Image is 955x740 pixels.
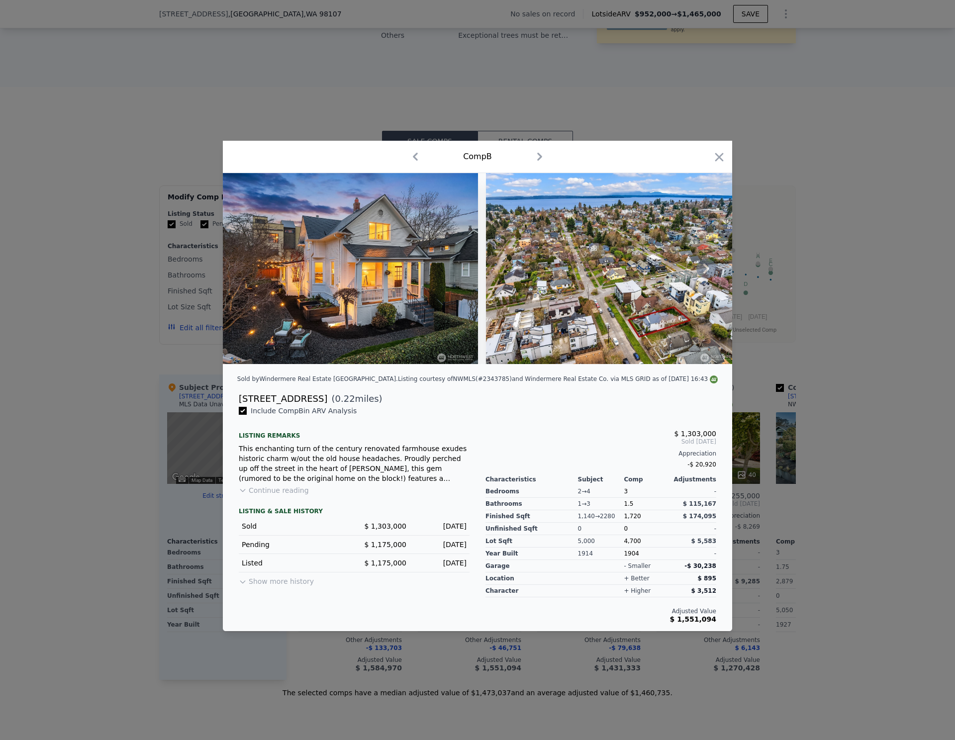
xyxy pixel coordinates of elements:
span: $ 5,583 [691,538,716,545]
div: Bathrooms [485,498,578,510]
div: 1914 [578,548,624,560]
div: Listing courtesy of NWMLS (#2343785) and Windermere Real Estate Co. via MLS GRID as of [DATE] 16:43 [398,375,718,382]
div: 2 → 4 [578,485,624,498]
div: + better [624,574,649,582]
div: garage [485,560,578,572]
span: $ 1,551,094 [670,615,716,623]
div: - [670,548,716,560]
div: 1.5 [624,498,670,510]
button: Show more history [239,572,314,586]
div: LISTING & SALE HISTORY [239,507,470,517]
div: [STREET_ADDRESS] [239,392,327,406]
div: 1904 [624,548,670,560]
div: 1,140 → 2280 [578,510,624,523]
span: 0.22 [335,393,355,404]
div: Adjustments [670,475,716,483]
span: 3 [624,488,628,495]
div: [DATE] [414,558,467,568]
div: - [670,523,716,535]
span: Sold [DATE] [485,438,716,446]
span: $ 1,303,000 [364,522,406,530]
div: Sold [242,521,346,531]
span: $ 1,175,000 [364,541,406,549]
span: 0 [624,525,628,532]
div: Listed [242,558,346,568]
span: -$ 20,920 [687,461,716,468]
span: 1,720 [624,513,641,520]
div: This enchanting turn of the century renovated farmhouse exudes historic charm w/out the old house... [239,444,470,483]
div: + higher [624,587,651,595]
div: Subject [578,475,624,483]
div: Comp B [463,151,492,163]
span: $ 115,167 [683,500,716,507]
div: Comp [624,475,670,483]
div: Bedrooms [485,485,578,498]
div: Appreciation [485,450,716,458]
span: $ 174,095 [683,513,716,520]
div: Pending [242,540,346,550]
img: Property Img [223,173,478,364]
img: Property Img [486,173,741,364]
div: Adjusted Value [485,607,716,615]
div: location [485,572,578,585]
div: 0 [578,523,624,535]
img: NWMLS Logo [710,375,718,383]
div: Listing remarks [239,424,470,440]
div: Unfinished Sqft [485,523,578,535]
div: character [485,585,578,597]
div: 1 → 3 [578,498,624,510]
div: [DATE] [414,540,467,550]
span: $ 1,175,000 [364,559,406,567]
div: Lot Sqft [485,535,578,548]
div: - smaller [624,562,651,570]
div: Finished Sqft [485,510,578,523]
div: Characteristics [485,475,578,483]
span: Include Comp B in ARV Analysis [247,407,361,415]
div: Sold by Windermere Real Estate [GEOGRAPHIC_DATA] . [237,375,398,382]
span: $ 3,512 [691,587,716,594]
span: ( miles) [327,392,382,406]
div: - [670,485,716,498]
div: 5,000 [578,535,624,548]
div: [DATE] [414,521,467,531]
span: -$ 30,238 [684,562,716,569]
span: $ 1,303,000 [674,430,716,438]
span: 4,700 [624,538,641,545]
button: Continue reading [239,485,309,495]
span: $ 895 [697,575,716,582]
div: Year Built [485,548,578,560]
